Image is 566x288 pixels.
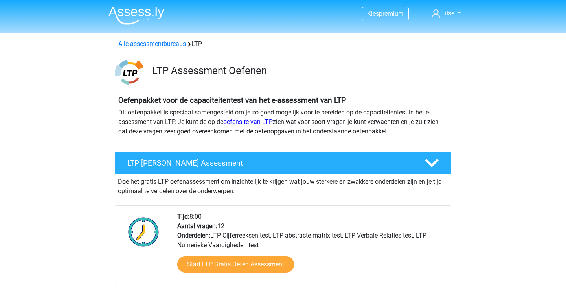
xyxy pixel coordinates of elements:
a: Alle assessmentbureaus [118,40,186,48]
div: 8:00 12 LTP Cijferreeksen test, LTP abstracte matrix test, LTP Verbale Relaties test, LTP Numerie... [171,212,450,282]
div: Doe het gratis LTP oefenassessment om inzichtelijk te krijgen wat jouw sterkere en zwakkere onder... [115,174,451,196]
b: Aantal vragen: [177,222,217,230]
h4: LTP [PERSON_NAME] Assessment [127,159,412,168]
b: Tijd: [177,213,189,220]
img: ltp.png [115,58,143,86]
b: Onderdelen: [177,232,210,239]
span: ilse [445,9,454,17]
div: LTP [115,39,451,49]
p: Dit oefenpakket is speciaal samengesteld om je zo goed mogelijk voor te bereiden op de capaciteit... [118,108,448,136]
h3: LTP Assessment Oefenen [152,65,445,77]
span: Kies [367,10,379,17]
a: Kiespremium [362,8,408,19]
a: oefensite van LTP [223,118,273,126]
a: ilse [428,9,464,18]
a: LTP [PERSON_NAME] Assessment [112,152,454,174]
span: premium [379,10,404,17]
img: Klok [124,212,164,251]
b: Oefenpakket voor de capaciteitentest van het e-assessment van LTP [118,96,346,105]
img: Assessly [108,6,164,25]
a: Start LTP Gratis Oefen Assessment [177,256,294,273]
